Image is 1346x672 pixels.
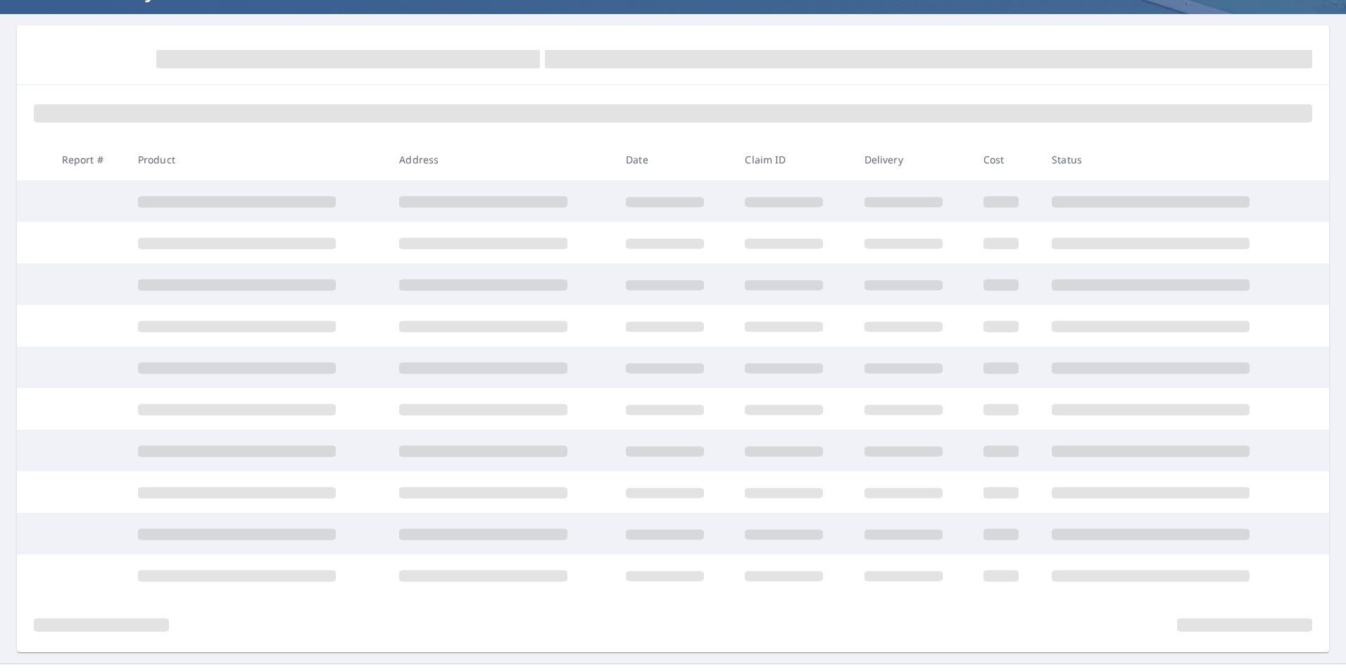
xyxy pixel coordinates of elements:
th: Claim ID [734,139,853,180]
th: Product [127,139,389,180]
th: Delivery [853,139,972,180]
th: Status [1040,139,1302,180]
th: Report # [51,139,127,180]
th: Date [615,139,734,180]
th: Address [388,139,615,180]
th: Cost [972,139,1040,180]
